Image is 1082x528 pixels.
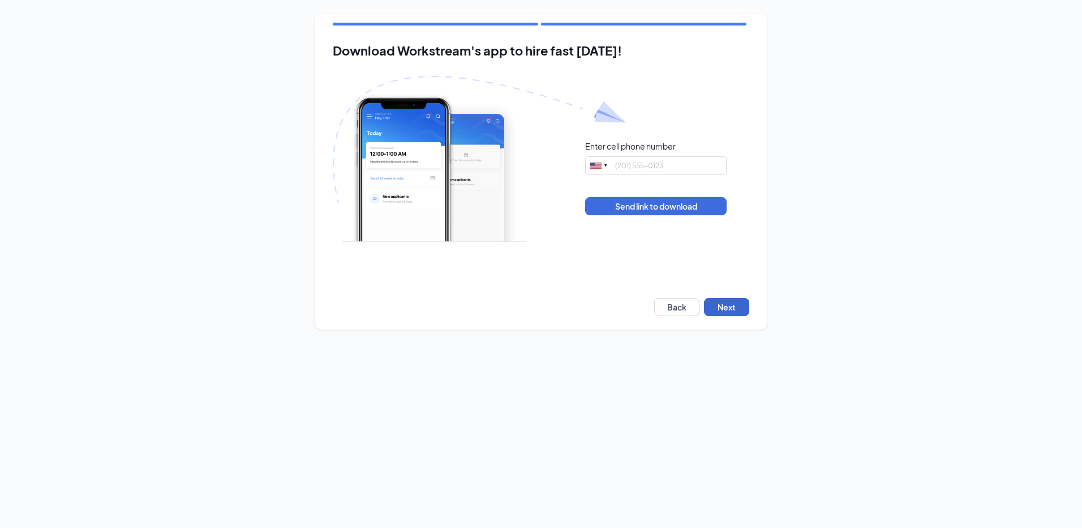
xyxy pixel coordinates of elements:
div: Enter cell phone number [585,140,676,152]
button: Back [654,298,699,316]
div: United States: +1 [586,157,612,174]
input: (201) 555-0123 [585,156,727,174]
img: Download Workstream's app with paper plane [333,76,626,242]
button: Next [704,298,749,316]
button: Send link to download [585,197,727,215]
h2: Download Workstream's app to hire fast [DATE]! [333,44,749,58]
